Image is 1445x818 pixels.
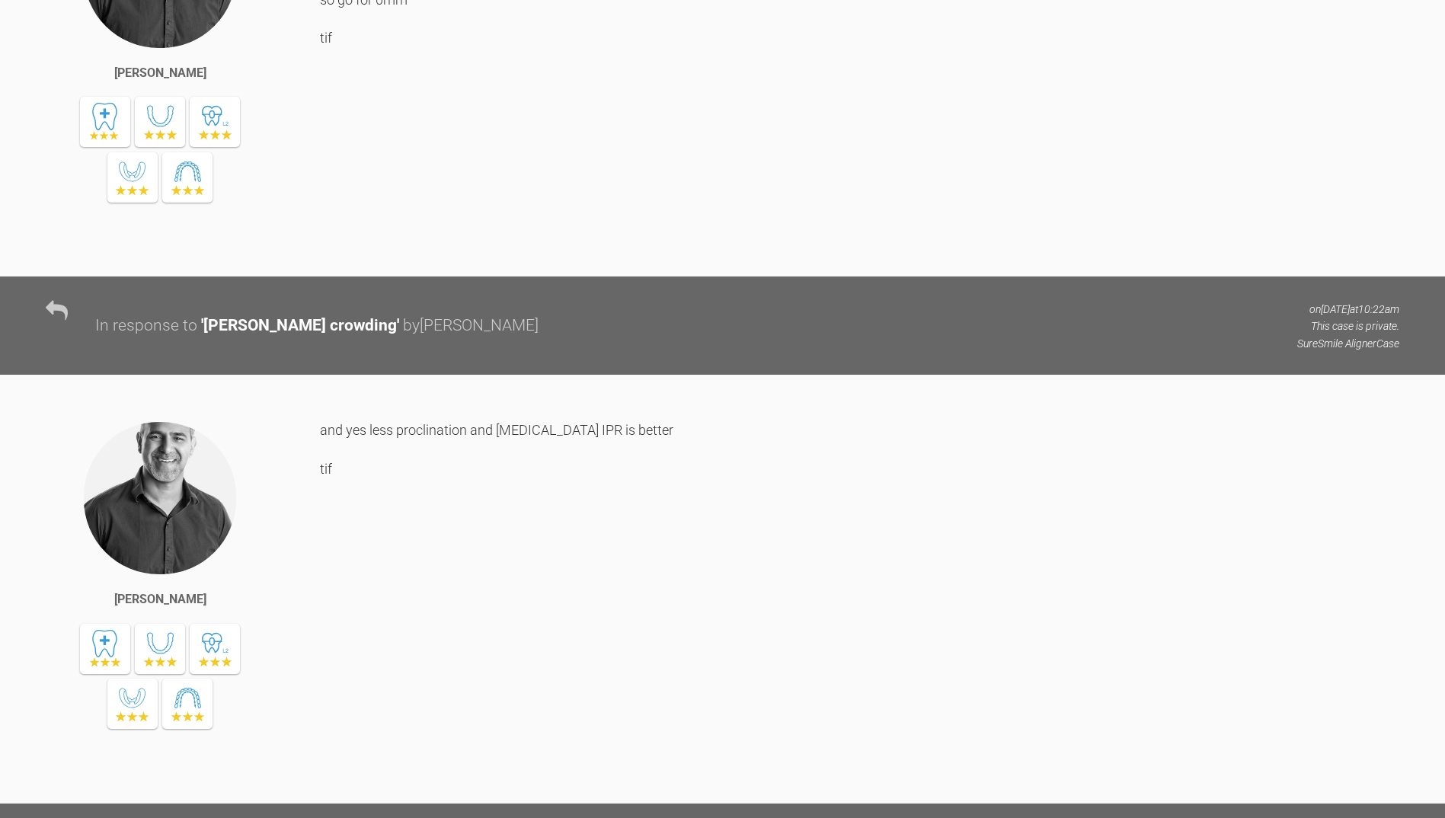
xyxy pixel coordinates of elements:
p: This case is private. [1297,318,1399,334]
div: and yes less proclination and [MEDICAL_DATA] IPR is better tif [320,420,1399,780]
p: SureSmile Aligner Case [1297,335,1399,352]
div: [PERSON_NAME] [114,63,206,83]
div: [PERSON_NAME] [114,590,206,609]
div: by [PERSON_NAME] [403,313,539,339]
div: ' [PERSON_NAME] crowding ' [201,313,399,339]
div: In response to [95,313,197,339]
img: Tif Qureshi [82,420,238,576]
p: on [DATE] at 10:22am [1297,301,1399,318]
